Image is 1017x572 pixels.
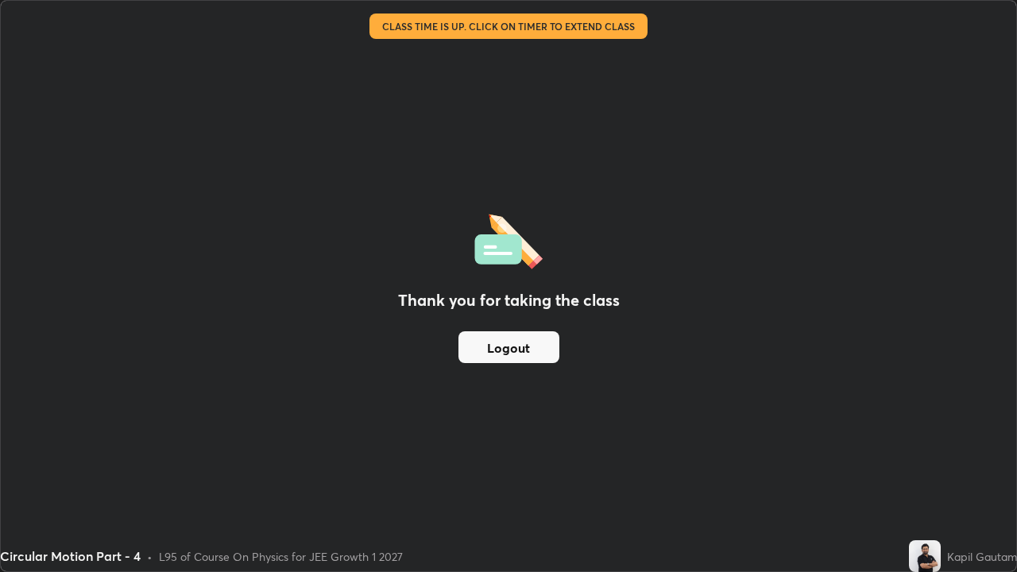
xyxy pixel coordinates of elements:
button: Logout [458,331,559,363]
img: 00bbc326558d46f9aaf65f1f5dcb6be8.jpg [909,540,941,572]
h2: Thank you for taking the class [398,288,620,312]
img: offlineFeedback.1438e8b3.svg [474,209,543,269]
div: L95 of Course On Physics for JEE Growth 1 2027 [159,548,403,565]
div: Kapil Gautam [947,548,1017,565]
div: • [147,548,153,565]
